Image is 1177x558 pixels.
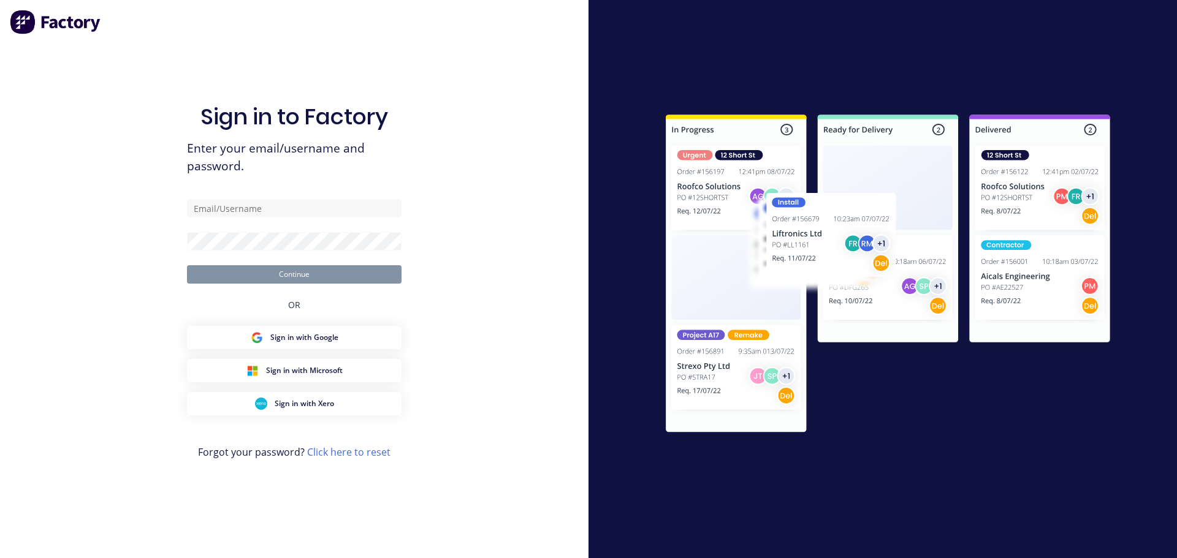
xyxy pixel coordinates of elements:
[307,445,390,459] a: Click here to reset
[200,104,388,130] h1: Sign in to Factory
[275,398,334,409] span: Sign in with Xero
[639,90,1137,461] img: Sign in
[187,359,402,382] button: Microsoft Sign inSign in with Microsoft
[266,365,343,376] span: Sign in with Microsoft
[270,332,338,343] span: Sign in with Google
[198,445,390,459] span: Forgot your password?
[255,398,267,410] img: Xero Sign in
[246,364,259,377] img: Microsoft Sign in
[187,140,402,175] span: Enter your email/username and password.
[187,326,402,349] button: Google Sign inSign in with Google
[10,10,102,34] img: Factory
[251,331,263,344] img: Google Sign in
[187,265,402,284] button: Continue
[187,199,402,217] input: Email/Username
[288,284,300,326] div: OR
[187,392,402,415] button: Xero Sign inSign in with Xero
